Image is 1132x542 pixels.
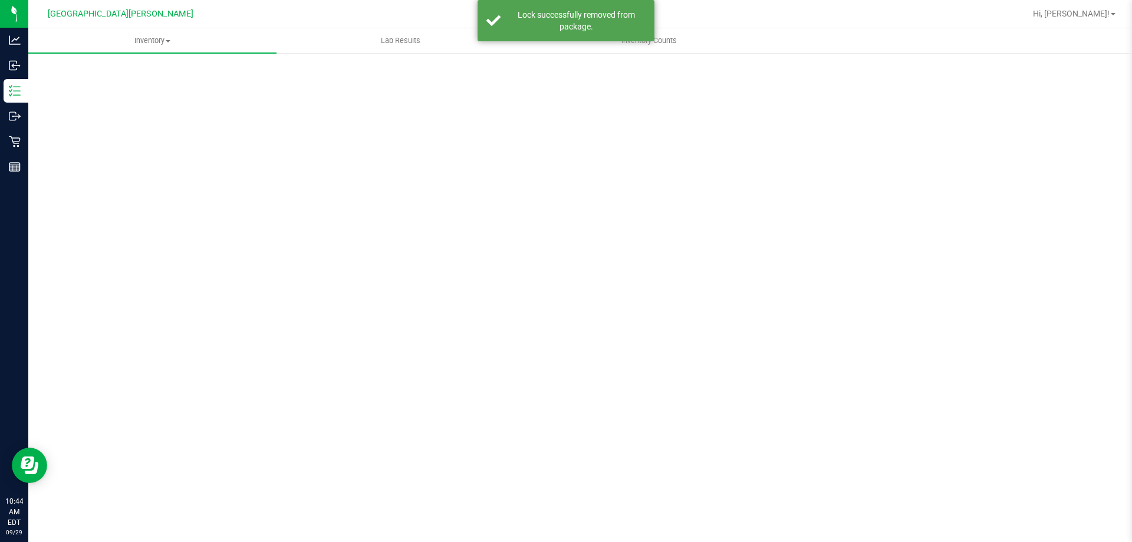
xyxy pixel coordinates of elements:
[5,528,23,537] p: 09/29
[507,9,646,32] div: Lock successfully removed from package.
[9,161,21,173] inline-svg: Reports
[9,60,21,71] inline-svg: Inbound
[365,35,436,46] span: Lab Results
[5,496,23,528] p: 10:44 AM EDT
[48,9,193,19] span: [GEOGRAPHIC_DATA][PERSON_NAME]
[9,110,21,122] inline-svg: Outbound
[9,85,21,97] inline-svg: Inventory
[28,35,277,46] span: Inventory
[9,136,21,147] inline-svg: Retail
[1033,9,1110,18] span: Hi, [PERSON_NAME]!
[277,28,525,53] a: Lab Results
[9,34,21,46] inline-svg: Analytics
[28,28,277,53] a: Inventory
[12,448,47,483] iframe: Resource center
